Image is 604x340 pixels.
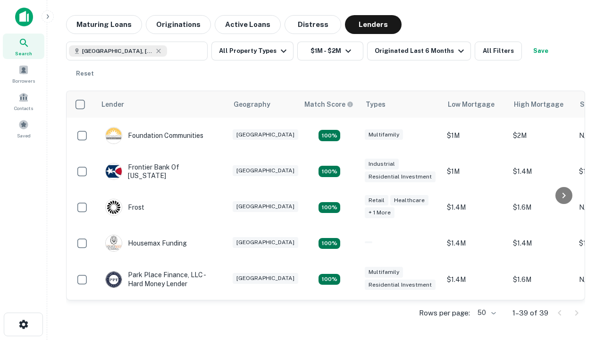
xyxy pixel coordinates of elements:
button: Originations [146,15,211,34]
div: Foundation Communities [105,127,203,144]
img: picture [106,199,122,215]
div: Matching Properties: 4, hasApolloMatch: undefined [319,202,340,213]
span: Contacts [14,104,33,112]
img: picture [106,127,122,144]
button: Reset [70,64,100,83]
img: picture [106,163,122,179]
th: Geography [228,91,299,118]
div: + 1 more [365,207,394,218]
div: Matching Properties: 4, hasApolloMatch: undefined [319,166,340,177]
p: Rows per page: [419,307,470,319]
td: $1M [442,118,508,153]
div: Frontier Bank Of [US_STATE] [105,163,218,180]
button: Originated Last 6 Months [367,42,471,60]
td: $2M [508,118,574,153]
span: Search [15,50,32,57]
span: Borrowers [12,77,35,85]
iframe: Chat Widget [557,234,604,280]
img: picture [106,272,122,288]
img: picture [106,235,122,251]
td: $1.4M [508,225,574,261]
div: Capitalize uses an advanced AI algorithm to match your search with the best lender. The match sco... [304,99,353,110]
div: Lender [101,99,124,110]
button: All Property Types [211,42,294,60]
button: Lenders [345,15,402,34]
div: Residential Investment [365,171,436,182]
div: Matching Properties: 4, hasApolloMatch: undefined [319,238,340,249]
div: Geography [234,99,270,110]
a: Contacts [3,88,44,114]
div: Frost [105,199,144,216]
span: [GEOGRAPHIC_DATA], [GEOGRAPHIC_DATA], [GEOGRAPHIC_DATA] [82,47,153,55]
button: $1M - $2M [297,42,363,60]
td: $1M [442,153,508,189]
img: capitalize-icon.png [15,8,33,26]
td: $1.4M [442,225,508,261]
div: [GEOGRAPHIC_DATA] [233,129,298,140]
div: [GEOGRAPHIC_DATA] [233,273,298,284]
a: Search [3,34,44,59]
div: Housemax Funding [105,235,187,252]
span: Saved [17,132,31,139]
div: Healthcare [390,195,428,206]
div: Low Mortgage [448,99,495,110]
div: High Mortgage [514,99,563,110]
th: Lender [96,91,228,118]
td: $1.6M [508,189,574,225]
h6: Match Score [304,99,352,110]
div: Multifamily [365,267,403,278]
div: Types [366,99,386,110]
td: $1.4M [442,189,508,225]
div: [GEOGRAPHIC_DATA] [233,201,298,212]
a: Saved [3,116,44,141]
div: [GEOGRAPHIC_DATA] [233,237,298,248]
th: Low Mortgage [442,91,508,118]
button: Distress [285,15,341,34]
div: Matching Properties: 4, hasApolloMatch: undefined [319,130,340,141]
th: High Mortgage [508,91,574,118]
div: 50 [474,306,497,320]
div: Matching Properties: 4, hasApolloMatch: undefined [319,274,340,285]
a: Borrowers [3,61,44,86]
p: 1–39 of 39 [512,307,548,319]
button: Maturing Loans [66,15,142,34]
button: Save your search to get updates of matches that match your search criteria. [526,42,556,60]
div: Retail [365,195,388,206]
div: [GEOGRAPHIC_DATA] [233,165,298,176]
button: Active Loans [215,15,281,34]
td: $1.6M [508,261,574,297]
td: $1.4M [442,261,508,297]
div: Multifamily [365,129,403,140]
div: Originated Last 6 Months [375,45,467,57]
th: Capitalize uses an advanced AI algorithm to match your search with the best lender. The match sco... [299,91,360,118]
div: Park Place Finance, LLC - Hard Money Lender [105,271,218,288]
div: Industrial [365,159,399,170]
td: $1.4M [508,153,574,189]
div: Residential Investment [365,280,436,290]
th: Types [360,91,442,118]
button: All Filters [475,42,522,60]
